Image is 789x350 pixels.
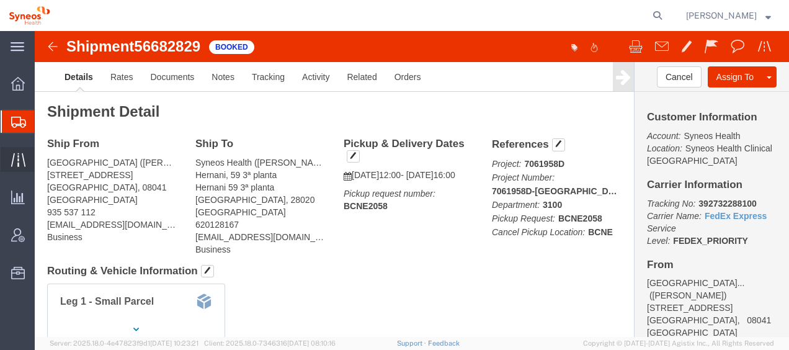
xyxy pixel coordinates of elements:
[204,339,336,347] span: Client: 2025.18.0-7346316
[685,8,772,23] button: [PERSON_NAME]
[9,6,50,25] img: logo
[287,339,336,347] span: [DATE] 08:10:16
[583,338,774,349] span: Copyright © [DATE]-[DATE] Agistix Inc., All Rights Reserved
[50,339,198,347] span: Server: 2025.18.0-4e47823f9d1
[686,9,757,22] span: Igor Lopez Campayo
[35,31,789,337] iframe: FS Legacy Container
[397,339,428,347] a: Support
[428,339,460,347] a: Feedback
[150,339,198,347] span: [DATE] 10:23:21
